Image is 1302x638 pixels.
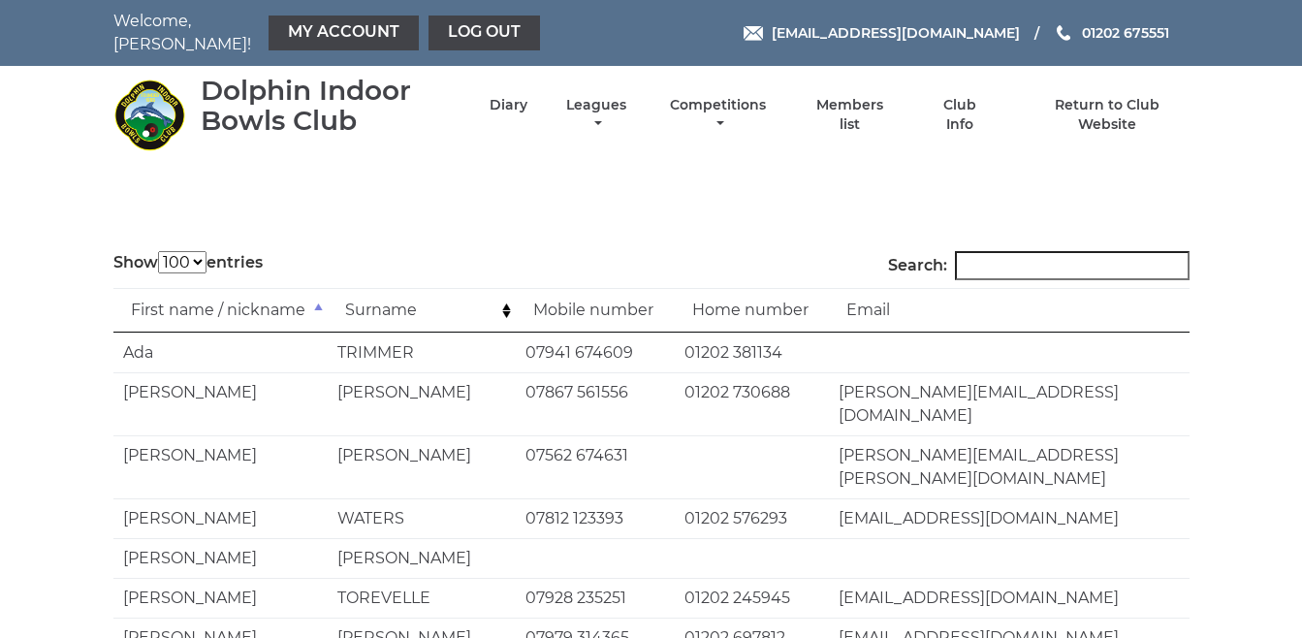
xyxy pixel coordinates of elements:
td: TOREVELLE [328,578,516,618]
td: 07941 674609 [516,333,675,372]
input: Search: [955,251,1190,280]
td: WATERS [328,498,516,538]
td: 07867 561556 [516,372,675,435]
td: First name / nickname: activate to sort column descending [113,288,328,333]
td: [PERSON_NAME] [113,372,328,435]
a: Email [EMAIL_ADDRESS][DOMAIN_NAME] [744,22,1020,44]
td: [PERSON_NAME] [328,372,516,435]
td: Email [829,288,1190,333]
td: [PERSON_NAME] [113,498,328,538]
td: Mobile number [516,288,675,333]
nav: Welcome, [PERSON_NAME]! [113,10,545,56]
a: Phone us 01202 675551 [1054,22,1169,44]
label: Show entries [113,251,263,274]
td: [PERSON_NAME] [328,435,516,498]
td: 01202 576293 [675,498,829,538]
td: [PERSON_NAME][EMAIL_ADDRESS][DOMAIN_NAME] [829,372,1190,435]
a: Club Info [929,96,992,134]
td: [PERSON_NAME][EMAIL_ADDRESS][PERSON_NAME][DOMAIN_NAME] [829,435,1190,498]
td: Surname: activate to sort column ascending [328,288,516,333]
td: [PERSON_NAME] [113,578,328,618]
a: My Account [269,16,419,50]
td: 07928 235251 [516,578,675,618]
td: [PERSON_NAME] [113,435,328,498]
div: Dolphin Indoor Bowls Club [201,76,456,136]
img: Phone us [1057,25,1070,41]
td: TRIMMER [328,333,516,372]
td: Ada [113,333,328,372]
img: Email [744,26,763,41]
td: [PERSON_NAME] [113,538,328,578]
select: Showentries [158,251,206,273]
label: Search: [888,251,1190,280]
td: 01202 730688 [675,372,829,435]
td: [EMAIL_ADDRESS][DOMAIN_NAME] [829,498,1190,538]
td: 01202 381134 [675,333,829,372]
span: [EMAIL_ADDRESS][DOMAIN_NAME] [772,24,1020,42]
td: 07812 123393 [516,498,675,538]
td: [EMAIL_ADDRESS][DOMAIN_NAME] [829,578,1190,618]
a: Leagues [561,96,631,134]
td: Home number [675,288,829,333]
td: 01202 245945 [675,578,829,618]
a: Competitions [666,96,772,134]
a: Diary [490,96,527,114]
span: 01202 675551 [1082,24,1169,42]
a: Members list [805,96,894,134]
a: Log out [429,16,540,50]
img: Dolphin Indoor Bowls Club [113,79,186,151]
td: [PERSON_NAME] [328,538,516,578]
td: 07562 674631 [516,435,675,498]
a: Return to Club Website [1025,96,1189,134]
